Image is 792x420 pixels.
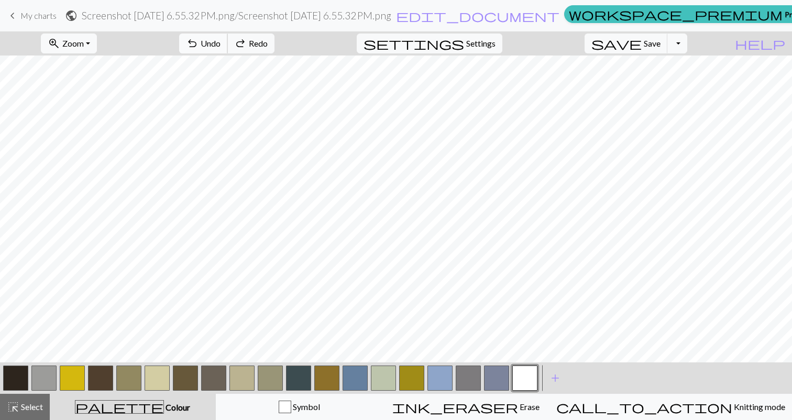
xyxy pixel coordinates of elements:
[216,394,383,420] button: Symbol
[392,400,518,414] span: ink_eraser
[179,34,228,53] button: Undo
[186,36,199,51] span: undo
[291,402,320,412] span: Symbol
[556,400,732,414] span: call_to_action
[201,38,221,48] span: Undo
[6,8,19,23] span: keyboard_arrow_left
[357,34,502,53] button: SettingsSettings
[549,394,792,420] button: Knitting mode
[6,7,57,25] a: My charts
[82,9,391,21] h2: Screenshot [DATE] 6.55.32 PM.png / Screenshot [DATE] 6.55.32 PM.png
[518,402,540,412] span: Erase
[466,37,496,50] span: Settings
[234,36,247,51] span: redo
[75,400,163,414] span: palette
[20,10,57,20] span: My charts
[382,394,549,420] button: Erase
[732,402,785,412] span: Knitting mode
[591,36,642,51] span: save
[249,38,268,48] span: Redo
[227,34,274,53] button: Redo
[396,8,559,23] span: edit_document
[364,36,464,51] span: settings
[19,402,43,412] span: Select
[549,371,562,385] span: add
[50,394,216,420] button: Colour
[585,34,668,53] button: Save
[41,34,97,53] button: Zoom
[364,37,464,50] i: Settings
[48,36,60,51] span: zoom_in
[735,36,785,51] span: help
[65,8,78,23] span: public
[164,402,190,412] span: Colour
[644,38,661,48] span: Save
[62,38,84,48] span: Zoom
[7,400,19,414] span: highlight_alt
[569,7,783,21] span: workspace_premium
